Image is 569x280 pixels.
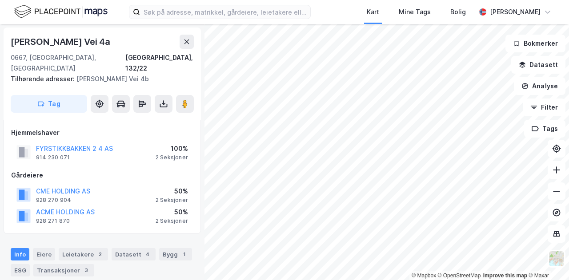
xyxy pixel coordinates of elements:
button: Datasett [511,56,565,74]
button: Bokmerker [505,35,565,52]
div: 50% [156,207,188,217]
div: Info [11,248,29,260]
a: OpenStreetMap [438,272,481,279]
div: Bolig [450,7,466,17]
div: Transaksjoner [33,264,94,276]
div: Eiere [33,248,55,260]
div: Leietakere [59,248,108,260]
button: Filter [523,99,565,116]
iframe: Chat Widget [525,237,569,280]
div: 928 270 904 [36,197,71,204]
div: 2 [96,250,104,259]
div: 2 Seksjoner [156,154,188,161]
div: [PERSON_NAME] Vei 4a [11,35,112,49]
div: Mine Tags [399,7,431,17]
div: 0667, [GEOGRAPHIC_DATA], [GEOGRAPHIC_DATA] [11,52,125,74]
button: Tags [524,120,565,138]
div: [PERSON_NAME] [490,7,541,17]
button: Analyse [514,77,565,95]
div: 928 271 870 [36,217,70,225]
a: Mapbox [412,272,436,279]
div: 2 Seksjoner [156,197,188,204]
div: 914 230 071 [36,154,70,161]
span: Tilhørende adresser: [11,75,76,83]
div: Datasett [112,248,156,260]
img: logo.f888ab2527a4732fd821a326f86c7f29.svg [14,4,108,20]
button: Tag [11,95,87,113]
div: 1 [180,250,188,259]
div: 3 [82,266,91,275]
div: 100% [156,143,188,154]
div: 4 [143,250,152,259]
div: Gårdeiere [11,170,193,181]
a: Improve this map [483,272,527,279]
div: 50% [156,186,188,197]
div: ESG [11,264,30,276]
div: Bygg [159,248,192,260]
div: [GEOGRAPHIC_DATA], 132/22 [125,52,194,74]
div: Hjemmelshaver [11,127,193,138]
div: Kontrollprogram for chat [525,237,569,280]
div: Kart [367,7,379,17]
div: [PERSON_NAME] Vei 4b [11,74,187,84]
input: Søk på adresse, matrikkel, gårdeiere, leietakere eller personer [140,5,310,19]
div: 2 Seksjoner [156,217,188,225]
